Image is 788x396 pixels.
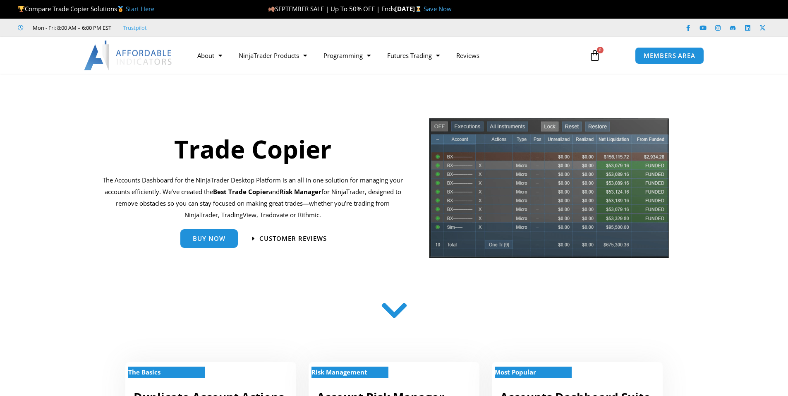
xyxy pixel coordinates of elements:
[126,5,154,13] a: Start Here
[117,6,124,12] img: 🥇
[31,23,111,33] span: Mon - Fri: 8:00 AM – 6:00 PM EST
[268,5,395,13] span: SEPTEMBER SALE | Up To 50% OFF | Ends
[311,368,367,376] strong: Risk Management
[193,235,225,242] span: Buy Now
[259,235,327,242] span: Customer Reviews
[103,175,403,221] p: The Accounts Dashboard for the NinjaTrader Desktop Platform is an all in one solution for managin...
[18,6,24,12] img: 🏆
[635,47,704,64] a: MEMBERS AREA
[189,46,230,65] a: About
[495,368,536,376] strong: Most Popular
[18,5,154,13] span: Compare Trade Copier Solutions
[577,43,613,67] a: 0
[644,53,695,59] span: MEMBERS AREA
[424,5,452,13] a: Save Now
[597,47,604,53] span: 0
[315,46,379,65] a: Programming
[448,46,488,65] a: Reviews
[428,117,670,265] img: tradecopier | Affordable Indicators – NinjaTrader
[213,187,269,196] b: Best Trade Copier
[268,6,275,12] img: 🍂
[180,229,238,248] a: Buy Now
[103,132,403,166] h1: Trade Copier
[280,187,321,196] strong: Risk Manager
[415,6,422,12] img: ⌛
[252,235,327,242] a: Customer Reviews
[395,5,424,13] strong: [DATE]
[230,46,315,65] a: NinjaTrader Products
[128,368,160,376] strong: The Basics
[84,41,173,70] img: LogoAI | Affordable Indicators – NinjaTrader
[123,23,147,33] a: Trustpilot
[379,46,448,65] a: Futures Trading
[189,46,580,65] nav: Menu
